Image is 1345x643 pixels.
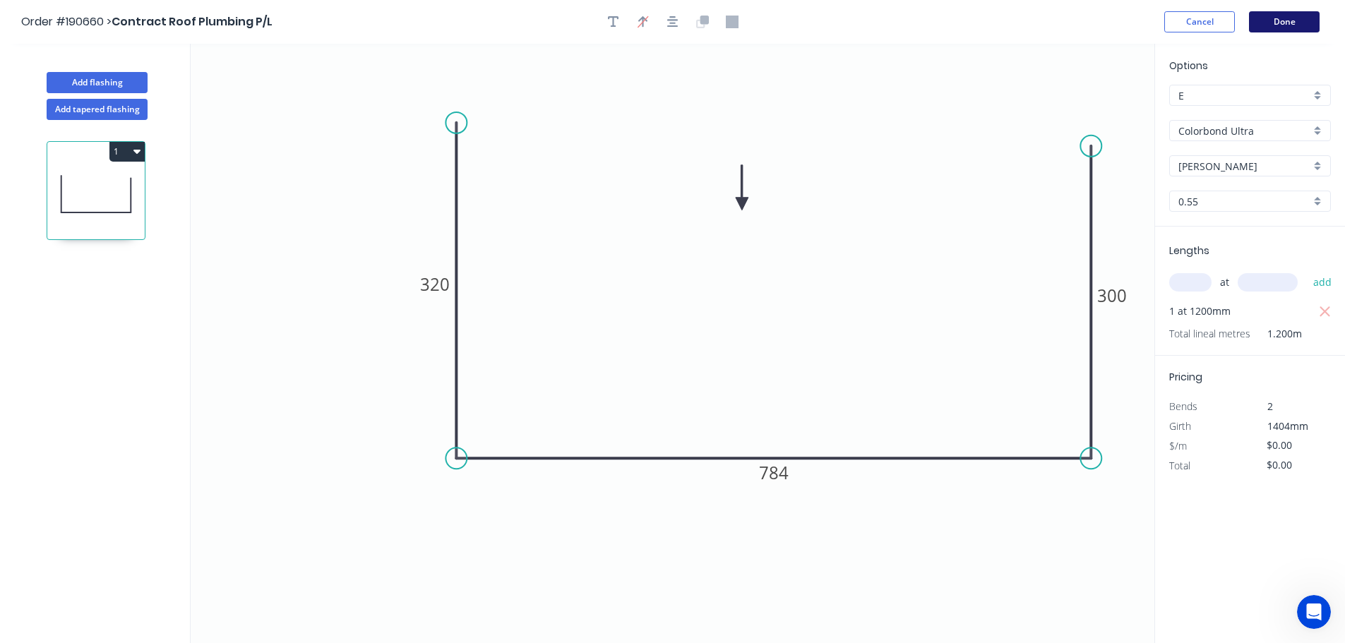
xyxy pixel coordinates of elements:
[1169,59,1208,73] span: Options
[1169,419,1191,433] span: Girth
[1169,301,1231,321] span: 1 at 1200mm
[1169,459,1190,472] span: Total
[1178,88,1310,103] input: Price level
[47,72,148,93] button: Add flashing
[1267,419,1308,433] span: 1404mm
[1306,270,1339,294] button: add
[1220,272,1229,292] span: at
[1250,324,1302,344] span: 1.200m
[112,13,273,30] span: Contract Roof Plumbing P/L
[759,461,789,484] tspan: 784
[109,142,145,162] button: 1
[1297,595,1331,629] iframe: Intercom live chat
[1164,11,1235,32] button: Cancel
[1169,439,1187,452] span: $/m
[1169,399,1197,413] span: Bends
[1178,124,1310,138] input: Material
[1169,370,1202,384] span: Pricing
[1169,244,1209,258] span: Lengths
[1097,284,1127,307] tspan: 300
[191,44,1154,643] svg: 0
[420,272,450,296] tspan: 320
[1169,324,1250,344] span: Total lineal metres
[1267,399,1273,413] span: 2
[47,99,148,120] button: Add tapered flashing
[1178,194,1310,209] input: Thickness
[21,13,112,30] span: Order #190660 >
[1178,159,1310,174] input: Colour
[1249,11,1320,32] button: Done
